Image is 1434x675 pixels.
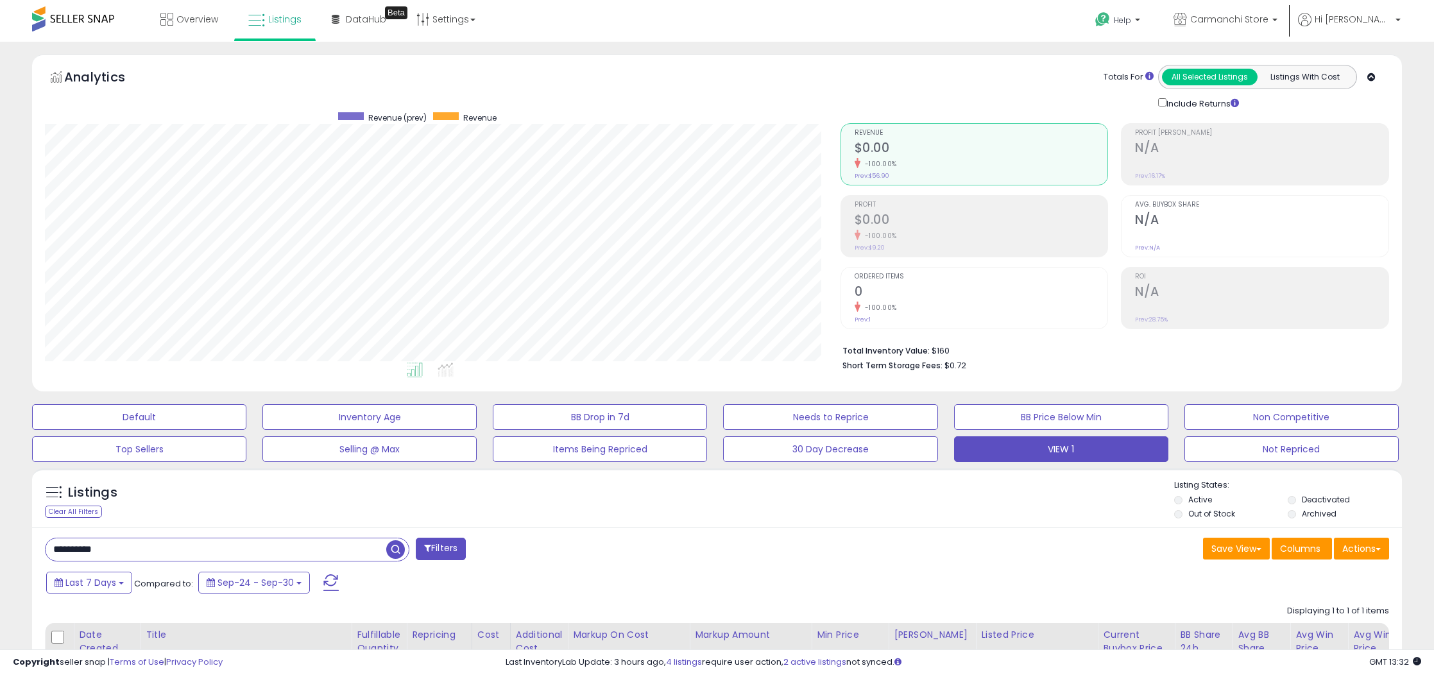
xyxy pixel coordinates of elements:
a: Hi [PERSON_NAME] [1298,13,1401,42]
i: Get Help [1095,12,1111,28]
span: Revenue [463,112,497,123]
button: Columns [1272,538,1332,560]
div: Additional Cost [516,628,563,655]
div: Include Returns [1148,96,1254,110]
h5: Listings [68,484,117,502]
button: Sep-24 - Sep-30 [198,572,310,594]
button: Needs to Reprice [723,404,937,430]
button: VIEW 1 [954,436,1168,462]
div: BB Share 24h. [1180,628,1227,655]
span: Columns [1280,542,1320,555]
button: Not Repriced [1184,436,1399,462]
div: Listed Price [981,628,1092,642]
button: Last 7 Days [46,572,132,594]
a: 4 listings [666,656,702,668]
button: Default [32,404,246,430]
div: Clear All Filters [45,506,102,518]
div: Totals For [1104,71,1154,83]
h2: $0.00 [855,212,1108,230]
div: Min Price [817,628,883,642]
div: Avg Win Price [1295,628,1342,655]
small: -100.00% [860,231,897,241]
button: Inventory Age [262,404,477,430]
div: Current Buybox Price [1103,628,1169,655]
button: Filters [416,538,466,560]
b: Short Term Storage Fees: [842,360,943,371]
label: Archived [1302,508,1336,519]
div: [PERSON_NAME] [894,628,970,642]
span: DataHub [346,13,386,26]
div: seller snap | | [13,656,223,669]
span: Carmanchi Store [1190,13,1268,26]
small: Prev: $56.90 [855,172,889,180]
small: Prev: 16.17% [1135,172,1165,180]
span: Ordered Items [855,273,1108,280]
div: Cost [477,628,505,642]
div: Displaying 1 to 1 of 1 items [1287,605,1389,617]
button: Save View [1203,538,1270,560]
span: Compared to: [134,577,193,590]
div: Last InventoryLab Update: 3 hours ago, require user action, not synced. [506,656,1421,669]
span: Revenue (prev) [368,112,427,123]
a: Privacy Policy [166,656,223,668]
span: Profit [855,201,1108,209]
button: Top Sellers [32,436,246,462]
span: Hi [PERSON_NAME] [1315,13,1392,26]
div: Fulfillable Quantity [357,628,401,655]
small: -100.00% [860,303,897,312]
label: Active [1188,494,1212,505]
label: Deactivated [1302,494,1350,505]
button: Listings With Cost [1257,69,1353,85]
a: Help [1085,2,1153,42]
a: Terms of Use [110,656,164,668]
span: 2025-10-9 13:32 GMT [1369,656,1421,668]
small: Prev: $9.20 [855,244,885,252]
span: Overview [176,13,218,26]
button: Non Competitive [1184,404,1399,430]
button: All Selected Listings [1162,69,1258,85]
b: Total Inventory Value: [842,345,930,356]
button: Selling @ Max [262,436,477,462]
h2: $0.00 [855,141,1108,158]
div: Repricing [412,628,466,642]
th: The percentage added to the cost of goods (COGS) that forms the calculator for Min & Max prices. [568,623,690,674]
small: Prev: N/A [1135,244,1160,252]
p: Listing States: [1174,479,1402,491]
span: $0.72 [944,359,966,372]
div: Title [146,628,346,642]
button: Items Being Repriced [493,436,707,462]
span: Revenue [855,130,1108,137]
button: BB Drop in 7d [493,404,707,430]
small: -100.00% [860,159,897,169]
span: Avg. Buybox Share [1135,201,1388,209]
span: Last 7 Days [65,576,116,589]
span: ROI [1135,273,1388,280]
button: BB Price Below Min [954,404,1168,430]
small: Prev: 1 [855,316,871,323]
h2: N/A [1135,212,1388,230]
button: 30 Day Decrease [723,436,937,462]
span: Listings [268,13,302,26]
div: Tooltip anchor [385,6,407,19]
span: Sep-24 - Sep-30 [218,576,294,589]
h2: N/A [1135,284,1388,302]
div: Date Created [79,628,135,655]
li: $160 [842,342,1379,357]
small: Prev: 28.75% [1135,316,1168,323]
h5: Analytics [64,68,150,89]
span: Help [1114,15,1131,26]
button: Actions [1334,538,1389,560]
h2: 0 [855,284,1108,302]
strong: Copyright [13,656,60,668]
div: Markup on Cost [573,628,684,642]
div: Markup Amount [695,628,806,642]
span: Profit [PERSON_NAME] [1135,130,1388,137]
h2: N/A [1135,141,1388,158]
a: 2 active listings [783,656,846,668]
div: Avg Win Price 24h. [1353,628,1400,669]
div: Avg BB Share [1238,628,1285,655]
label: Out of Stock [1188,508,1235,519]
